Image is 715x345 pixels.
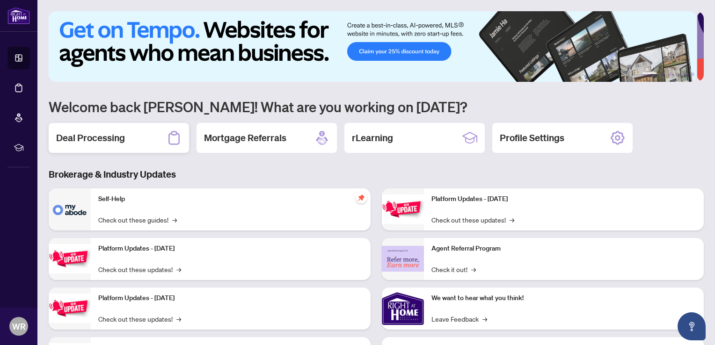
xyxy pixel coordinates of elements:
button: 6 [691,72,694,76]
h3: Brokerage & Industry Updates [49,168,704,181]
button: 3 [668,72,672,76]
span: → [471,264,476,274]
a: Check it out!→ [431,264,476,274]
a: Check out these updates!→ [98,264,181,274]
p: Platform Updates - [DATE] [431,194,696,204]
span: → [176,314,181,324]
a: Leave Feedback→ [431,314,487,324]
img: logo [7,7,30,24]
button: Open asap [678,312,706,340]
a: Check out these updates!→ [98,314,181,324]
img: We want to hear what you think! [382,287,424,330]
button: 2 [661,72,664,76]
h1: Welcome back [PERSON_NAME]! What are you working on [DATE]? [49,98,704,115]
span: pushpin [356,192,367,203]
h2: Deal Processing [56,131,125,144]
p: We want to hear what you think! [431,293,696,303]
img: Platform Updates - September 16, 2025 [49,244,91,273]
img: Agent Referral Program [382,246,424,272]
a: Check out these updates!→ [431,215,514,225]
a: Check out these guides!→ [98,215,177,225]
button: 5 [683,72,687,76]
img: Self-Help [49,188,91,230]
span: → [172,215,177,225]
img: Slide 0 [49,11,697,82]
button: 4 [676,72,679,76]
span: → [482,314,487,324]
button: 1 [642,72,657,76]
h2: Mortgage Referrals [204,131,286,144]
p: Self-Help [98,194,363,204]
span: → [510,215,514,225]
img: Platform Updates - July 21, 2025 [49,294,91,323]
span: WR [12,320,26,333]
p: Platform Updates - [DATE] [98,293,363,303]
h2: Profile Settings [500,131,564,144]
img: Platform Updates - June 23, 2025 [382,194,424,224]
h2: rLearning [352,131,393,144]
p: Platform Updates - [DATE] [98,244,363,254]
p: Agent Referral Program [431,244,696,254]
span: → [176,264,181,274]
